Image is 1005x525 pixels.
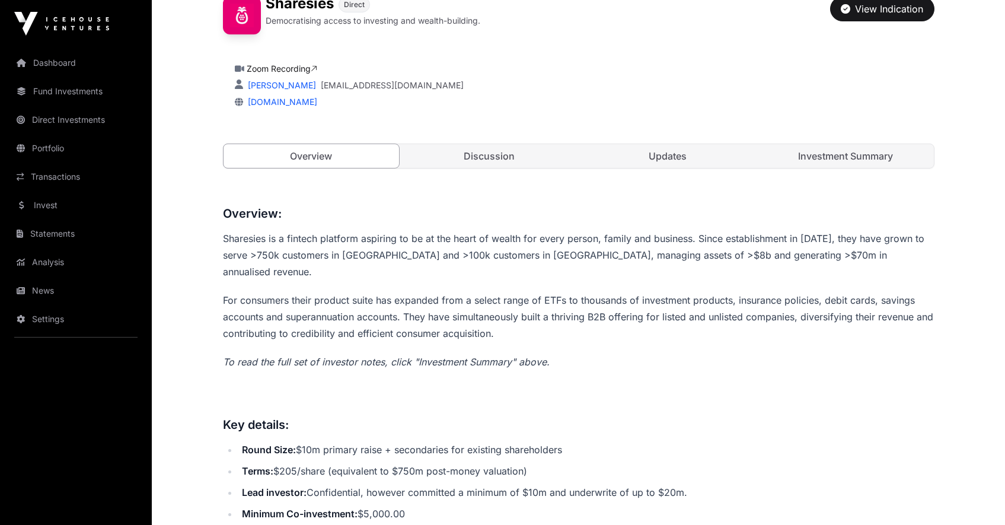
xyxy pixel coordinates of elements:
[9,50,142,76] a: Dashboard
[9,192,142,218] a: Invest
[9,278,142,304] a: News
[223,144,400,168] a: Overview
[14,12,109,36] img: Icehouse Ventures Logo
[9,164,142,190] a: Transactions
[9,306,142,332] a: Settings
[247,63,317,74] a: Zoom Recording
[9,135,142,161] a: Portfolio
[580,144,756,168] a: Updates
[9,78,142,104] a: Fund Investments
[223,356,550,368] em: To read the full set of investor notes, click "Investment Summary" above.
[321,79,464,91] a: [EMAIL_ADDRESS][DOMAIN_NAME]
[223,230,934,280] p: Sharesies is a fintech platform aspiring to be at the heart of wealth for every person, family an...
[238,505,934,522] li: $5,000.00
[223,204,934,223] h3: Overview:
[830,8,934,20] a: View Indication
[758,144,934,168] a: Investment Summary
[238,484,934,501] li: Confidential, however committed a minimum of $10m and underwrite of up to $20m.
[946,468,1005,525] iframe: Chat Widget
[9,107,142,133] a: Direct Investments
[245,80,316,90] a: [PERSON_NAME]
[242,486,304,498] strong: Lead investor
[266,15,480,27] p: Democratising access to investing and wealth-building.
[223,415,934,434] h3: Key details:
[242,508,358,520] strong: Minimum Co-investment:
[224,144,934,168] nav: Tabs
[238,441,934,458] li: $10m primary raise + secondaries for existing shareholders
[9,249,142,275] a: Analysis
[401,144,578,168] a: Discussion
[243,97,317,107] a: [DOMAIN_NAME]
[223,292,934,342] p: For consumers their product suite has expanded from a select range of ETFs to thousands of invest...
[9,221,142,247] a: Statements
[242,444,296,456] strong: Round Size:
[242,465,273,477] strong: Terms:
[304,486,307,498] strong: :
[238,463,934,479] li: $205/share (equivalent to $750m post-money valuation)
[841,2,923,16] div: View Indication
